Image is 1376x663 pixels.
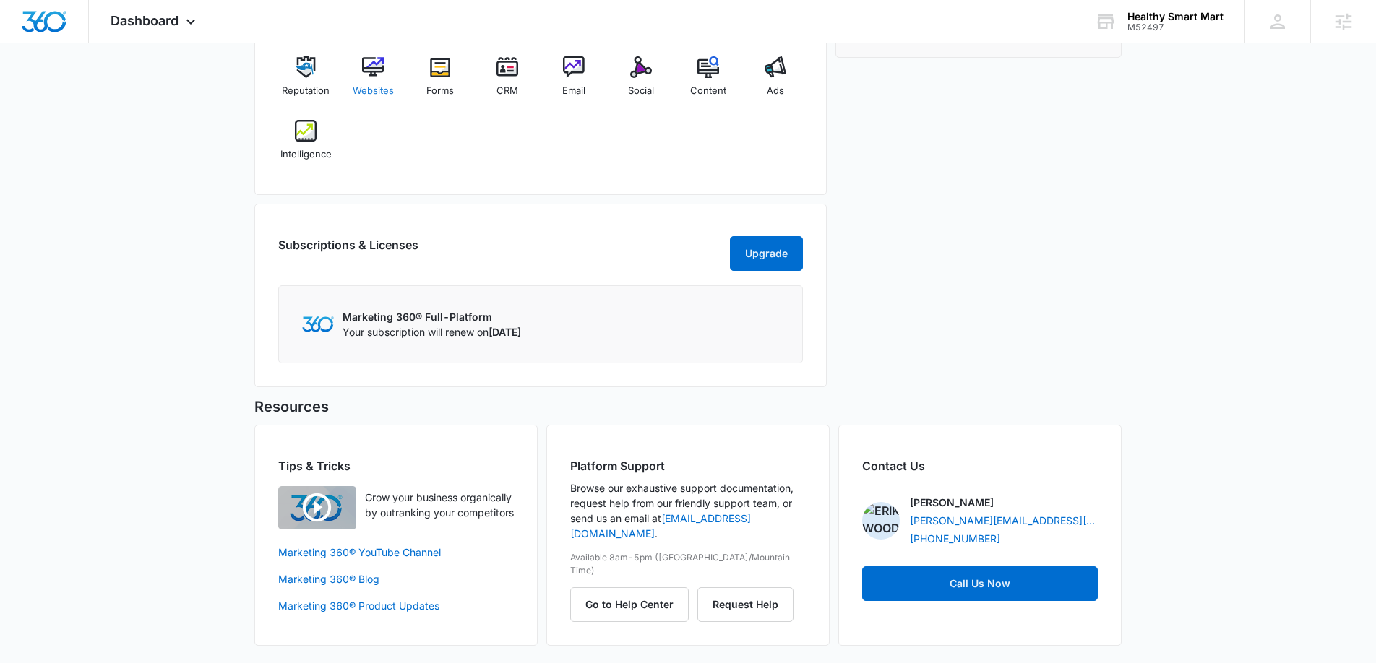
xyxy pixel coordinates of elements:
[254,396,1122,417] h5: Resources
[570,587,689,622] button: Go to Help Center
[681,56,736,108] a: Content
[1127,11,1224,22] div: account name
[479,56,535,108] a: CRM
[910,531,1000,546] a: [PHONE_NUMBER]
[278,571,514,586] a: Marketing 360® Blog
[302,316,334,331] img: Marketing 360 Logo
[426,84,454,98] span: Forms
[282,84,330,98] span: Reputation
[697,587,794,622] button: Request Help
[628,84,654,98] span: Social
[910,495,994,510] p: [PERSON_NAME]
[570,551,806,577] p: Available 8am-5pm ([GEOGRAPHIC_DATA]/Mountain Time)
[278,236,418,265] h2: Subscriptions & Licenses
[562,84,585,98] span: Email
[278,56,334,108] a: Reputation
[730,236,803,271] button: Upgrade
[570,598,697,610] a: Go to Help Center
[365,490,514,520] p: Grow your business organically by outranking your competitors
[489,326,521,338] span: [DATE]
[747,56,803,108] a: Ads
[910,513,1098,528] a: [PERSON_NAME][EMAIL_ADDRESS][PERSON_NAME][DOMAIN_NAME]
[353,84,394,98] span: Websites
[278,545,514,560] a: Marketing 360® YouTube Channel
[278,457,514,474] h2: Tips & Tricks
[278,120,334,172] a: Intelligence
[343,309,521,324] p: Marketing 360® Full-Platform
[570,457,806,474] h2: Platform Support
[570,480,806,541] p: Browse our exhaustive support documentation, request help from our friendly support team, or send...
[278,598,514,613] a: Marketing 360® Product Updates
[278,486,356,529] img: Quick Overview Video
[546,56,602,108] a: Email
[280,147,332,162] span: Intelligence
[345,56,401,108] a: Websites
[413,56,468,108] a: Forms
[697,598,794,610] a: Request Help
[343,324,521,339] p: Your subscription will renew on
[614,56,669,108] a: Social
[862,566,1098,601] a: Call Us Now
[862,502,900,539] img: Erik Woods
[862,457,1098,474] h2: Contact Us
[496,84,518,98] span: CRM
[111,13,179,28] span: Dashboard
[767,84,784,98] span: Ads
[1127,22,1224,32] div: account id
[690,84,726,98] span: Content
